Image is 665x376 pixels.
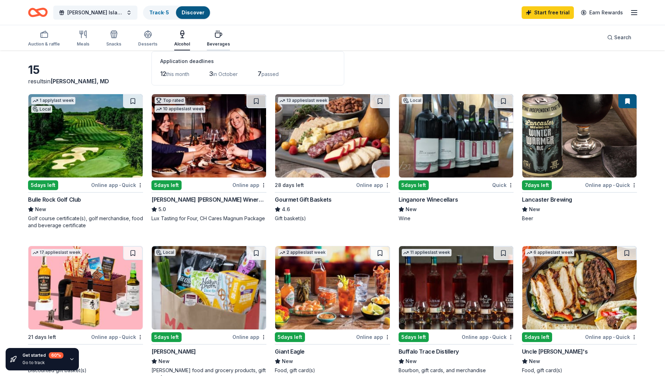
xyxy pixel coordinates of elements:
span: 7 [258,70,262,77]
span: • [613,182,615,188]
img: Image for Giant Eagle [275,246,389,329]
div: Online app [232,181,266,189]
span: New [529,357,540,365]
button: Track· 5Discover [143,6,211,20]
span: [PERSON_NAME] Island 2025 Raffle [67,8,123,17]
div: Food, gift card(s) [522,367,637,374]
div: results [28,77,143,85]
span: in October [213,71,238,77]
div: Desserts [138,41,157,47]
div: 7 days left [522,180,552,190]
div: Uncle [PERSON_NAME]'s [522,347,588,356]
a: Home [28,4,48,21]
div: 5 days left [151,332,182,342]
div: Lancaster Brewing [522,195,572,204]
img: Image for Bulle Rock Golf Club [28,94,143,177]
div: 5 days left [151,180,182,190]
img: Image for Gourmet Gift Baskets [275,94,389,177]
div: 15 [28,63,143,77]
button: [PERSON_NAME] Island 2025 Raffle [53,6,137,20]
img: Image for Uncle Julio's [522,246,637,329]
div: Beverages [207,41,230,47]
div: Application deadlines [160,57,335,65]
div: 5 days left [399,332,429,342]
a: Image for Buffalo Trace Distillery11 applieslast week5days leftOnline app•QuickBuffalo Trace Dist... [399,246,514,374]
span: 4.6 [282,205,290,214]
div: Gift basket(s) [275,215,390,222]
span: New [158,357,170,365]
span: 3 [209,70,213,77]
img: Image for The BroBasket [28,246,143,329]
a: Image for Cooper's Hawk Winery and RestaurantsTop rated10 applieslast week5days leftOnline app[PE... [151,94,266,222]
a: Image for Linganore WinecellarsLocal5days leftQuickLinganore WinecellarsNewWine [399,94,514,222]
a: Image for Uncle Julio's6 applieslast week5days leftOnline app•QuickUncle [PERSON_NAME]'sNewFood, ... [522,246,637,374]
div: 2 applies last week [278,249,327,256]
div: Meals [77,41,89,47]
span: 5.0 [158,205,166,214]
div: Gourmet Gift Baskets [275,195,331,204]
div: Buffalo Trace Distillery [399,347,459,356]
span: Search [614,33,631,42]
div: Top rated [155,97,185,104]
div: Beer [522,215,637,222]
div: 11 applies last week [402,249,452,256]
a: Image for Bulle Rock Golf Club1 applylast weekLocal5days leftOnline app•QuickBulle Rock Golf Club... [28,94,143,229]
img: Image for Cooper's Hawk Winery and Restaurants [152,94,266,177]
div: 17 applies last week [31,249,82,256]
span: • [490,334,491,340]
a: Earn Rewards [577,6,627,19]
div: Online app Quick [585,181,637,189]
div: Quick [492,181,514,189]
img: Image for Lancaster Brewing [522,94,637,177]
span: New [406,205,417,214]
div: Online app [356,181,390,189]
button: Snacks [106,27,121,50]
div: 13 applies last week [278,97,329,104]
img: Image for Linganore Winecellars [399,94,513,177]
span: New [529,205,540,214]
a: Image for The BroBasket17 applieslast week21 days leftOnline app•QuickThe BroBasket3.4Discounted ... [28,246,143,374]
div: 6 applies last week [525,249,574,256]
span: • [119,334,121,340]
div: 5 days left [399,180,429,190]
button: Desserts [138,27,157,50]
div: Local [31,106,52,113]
div: 5 days left [275,332,305,342]
div: Bourbon, gift cards, and merchandise [399,367,514,374]
button: Meals [77,27,89,50]
div: 60 % [49,352,63,358]
a: Start free trial [522,6,574,19]
span: New [35,205,46,214]
img: Image for Buffalo Trace Distillery [399,246,513,329]
span: [PERSON_NAME], MD [50,78,109,85]
div: Food, gift card(s) [275,367,390,374]
div: 5 days left [522,332,552,342]
div: 21 days left [28,333,56,341]
div: Bulle Rock Golf Club [28,195,81,204]
span: • [613,334,615,340]
span: • [119,182,121,188]
button: Beverages [207,27,230,50]
div: Wine [399,215,514,222]
a: Track· 5 [149,9,169,15]
button: Auction & raffle [28,27,60,50]
div: Snacks [106,41,121,47]
a: Image for Lancaster Brewing7days leftOnline app•QuickLancaster BrewingNewBeer [522,94,637,222]
div: Online app Quick [585,333,637,341]
span: 12 [160,70,166,77]
div: Local [402,97,423,104]
button: Search [602,30,637,44]
div: 28 days left [275,181,304,189]
span: in [46,78,109,85]
span: this month [166,71,189,77]
a: Discover [182,9,204,15]
div: Auction & raffle [28,41,60,47]
div: [PERSON_NAME] [151,347,196,356]
div: Go to track [22,360,63,365]
div: Linganore Winecellars [399,195,458,204]
div: [PERSON_NAME] [PERSON_NAME] Winery and Restaurants [151,195,266,204]
div: 10 applies last week [155,105,205,113]
div: Get started [22,352,63,358]
div: Golf course certificate(s), golf merchandise, food and beverage certificate [28,215,143,229]
div: Online app Quick [91,333,143,341]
